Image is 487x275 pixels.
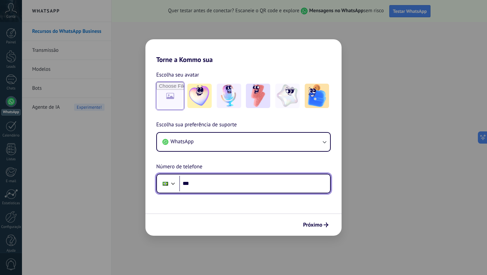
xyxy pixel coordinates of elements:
[159,176,172,191] div: Brazil: + 55
[305,84,329,108] img: -5.jpeg
[300,219,331,231] button: Próximo
[156,163,202,171] span: Número de telefone
[145,39,342,64] h2: Torne a Kommo sua
[170,138,194,145] span: WhatsApp
[217,84,241,108] img: -2.jpeg
[157,133,330,151] button: WhatsApp
[303,223,322,227] span: Próximo
[187,84,212,108] img: -1.jpeg
[156,70,199,79] span: Escolha seu avatar
[275,84,300,108] img: -4.jpeg
[156,121,237,129] span: Escolha sua preferência de suporte
[246,84,270,108] img: -3.jpeg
